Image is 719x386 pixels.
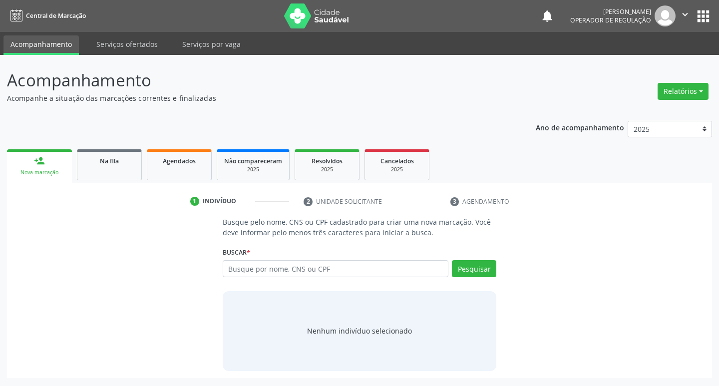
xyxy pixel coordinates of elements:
[7,68,500,93] p: Acompanhamento
[223,245,250,260] label: Buscar
[312,157,343,165] span: Resolvidos
[7,93,500,103] p: Acompanhe a situação das marcações correntes e finalizadas
[658,83,709,100] button: Relatórios
[14,169,65,176] div: Nova marcação
[223,260,449,277] input: Busque por nome, CNS ou CPF
[570,7,651,16] div: [PERSON_NAME]
[190,197,199,206] div: 1
[655,5,676,26] img: img
[380,157,414,165] span: Cancelados
[452,260,496,277] button: Pesquisar
[3,35,79,55] a: Acompanhamento
[224,157,282,165] span: Não compareceram
[100,157,119,165] span: Na fila
[223,217,497,238] p: Busque pelo nome, CNS ou CPF cadastrado para criar uma nova marcação. Você deve informar pelo men...
[175,35,248,53] a: Serviços por vaga
[7,7,86,24] a: Central de Marcação
[676,5,695,26] button: 
[34,155,45,166] div: person_add
[536,121,624,133] p: Ano de acompanhamento
[372,166,422,173] div: 2025
[695,7,712,25] button: apps
[570,16,651,24] span: Operador de regulação
[680,9,691,20] i: 
[224,166,282,173] div: 2025
[307,326,412,336] div: Nenhum indivíduo selecionado
[203,197,236,206] div: Indivíduo
[540,9,554,23] button: notifications
[163,157,196,165] span: Agendados
[26,11,86,20] span: Central de Marcação
[302,166,352,173] div: 2025
[89,35,165,53] a: Serviços ofertados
